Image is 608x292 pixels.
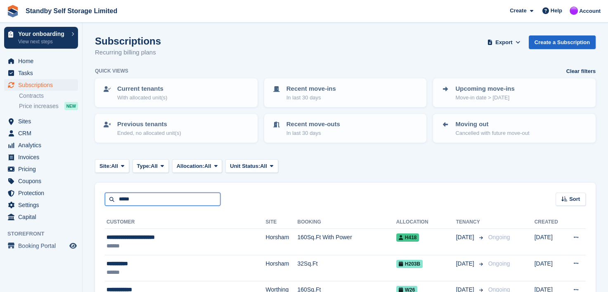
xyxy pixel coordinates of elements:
span: Site: [99,162,111,170]
td: 160Sq.Ft With Power [297,229,396,255]
a: Standby Self Storage Limited [22,4,121,18]
a: menu [4,199,78,211]
p: Recurring billing plans [95,48,161,57]
th: Booking [297,216,396,229]
a: menu [4,127,78,139]
span: Price increases [19,102,59,110]
span: Home [18,55,68,67]
p: Recent move-ins [286,84,336,94]
span: H203B [396,260,423,268]
a: menu [4,151,78,163]
button: Allocation: All [172,159,222,173]
p: With allocated unit(s) [117,94,167,102]
span: Allocation: [177,162,204,170]
span: CRM [18,127,68,139]
span: Pricing [18,163,68,175]
a: menu [4,240,78,252]
span: All [111,162,118,170]
span: Invoices [18,151,68,163]
p: View next steps [18,38,67,45]
td: [DATE] [535,229,564,255]
a: Upcoming move-ins Move-in date > [DATE] [434,79,595,106]
p: Previous tenants [117,120,181,129]
button: Export [486,35,522,49]
span: Export [495,38,512,47]
a: menu [4,67,78,79]
span: Tasks [18,67,68,79]
h6: Quick views [95,67,128,75]
th: Tenancy [456,216,485,229]
span: Sites [18,115,68,127]
a: Moving out Cancelled with future move-out [434,115,595,142]
p: Recent move-outs [286,120,340,129]
th: Site [265,216,297,229]
h1: Subscriptions [95,35,161,47]
span: Booking Portal [18,240,68,252]
p: Your onboarding [18,31,67,37]
td: Horsham [265,229,297,255]
span: [DATE] [456,259,476,268]
a: Preview store [68,241,78,251]
span: Ongoing [488,260,510,267]
p: Current tenants [117,84,167,94]
p: Cancelled with future move-out [455,129,529,137]
span: All [151,162,158,170]
a: menu [4,115,78,127]
a: menu [4,187,78,199]
p: Move-in date > [DATE] [455,94,514,102]
a: menu [4,79,78,91]
span: Capital [18,211,68,223]
a: Recent move-ins In last 30 days [265,79,426,106]
div: NEW [64,102,78,110]
span: Help [551,7,562,15]
p: Upcoming move-ins [455,84,514,94]
span: [DATE] [456,233,476,242]
p: Ended, no allocated unit(s) [117,129,181,137]
img: Sue Ford [570,7,578,15]
span: Create [510,7,526,15]
span: Type: [137,162,151,170]
a: Previous tenants Ended, no allocated unit(s) [96,115,257,142]
td: [DATE] [535,255,564,281]
td: 32Sq.Ft [297,255,396,281]
span: Ongoing [488,234,510,240]
a: menu [4,139,78,151]
span: Storefront [7,230,82,238]
button: Type: All [132,159,169,173]
a: menu [4,163,78,175]
a: Create a Subscription [529,35,596,49]
p: Moving out [455,120,529,129]
a: Contracts [19,92,78,100]
span: All [204,162,211,170]
a: Recent move-outs In last 30 days [265,115,426,142]
span: Unit Status: [230,162,260,170]
span: Sort [569,195,580,203]
a: menu [4,55,78,67]
img: stora-icon-8386f47178a22dfd0bd8f6a31ec36ba5ce8667c1dd55bd0f319d3a0aa187defe.svg [7,5,19,17]
th: Allocation [396,216,456,229]
span: Analytics [18,139,68,151]
span: Coupons [18,175,68,187]
span: Subscriptions [18,79,68,91]
a: menu [4,175,78,187]
a: menu [4,211,78,223]
span: Settings [18,199,68,211]
span: All [260,162,267,170]
button: Unit Status: All [225,159,278,173]
th: Created [535,216,564,229]
span: Protection [18,187,68,199]
p: In last 30 days [286,94,336,102]
span: Account [579,7,601,15]
button: Site: All [95,159,129,173]
a: Current tenants With allocated unit(s) [96,79,257,106]
p: In last 30 days [286,129,340,137]
span: H418 [396,233,419,242]
a: Clear filters [566,67,596,75]
th: Customer [105,216,265,229]
a: Price increases NEW [19,101,78,111]
a: Your onboarding View next steps [4,27,78,49]
td: Horsham [265,255,297,281]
